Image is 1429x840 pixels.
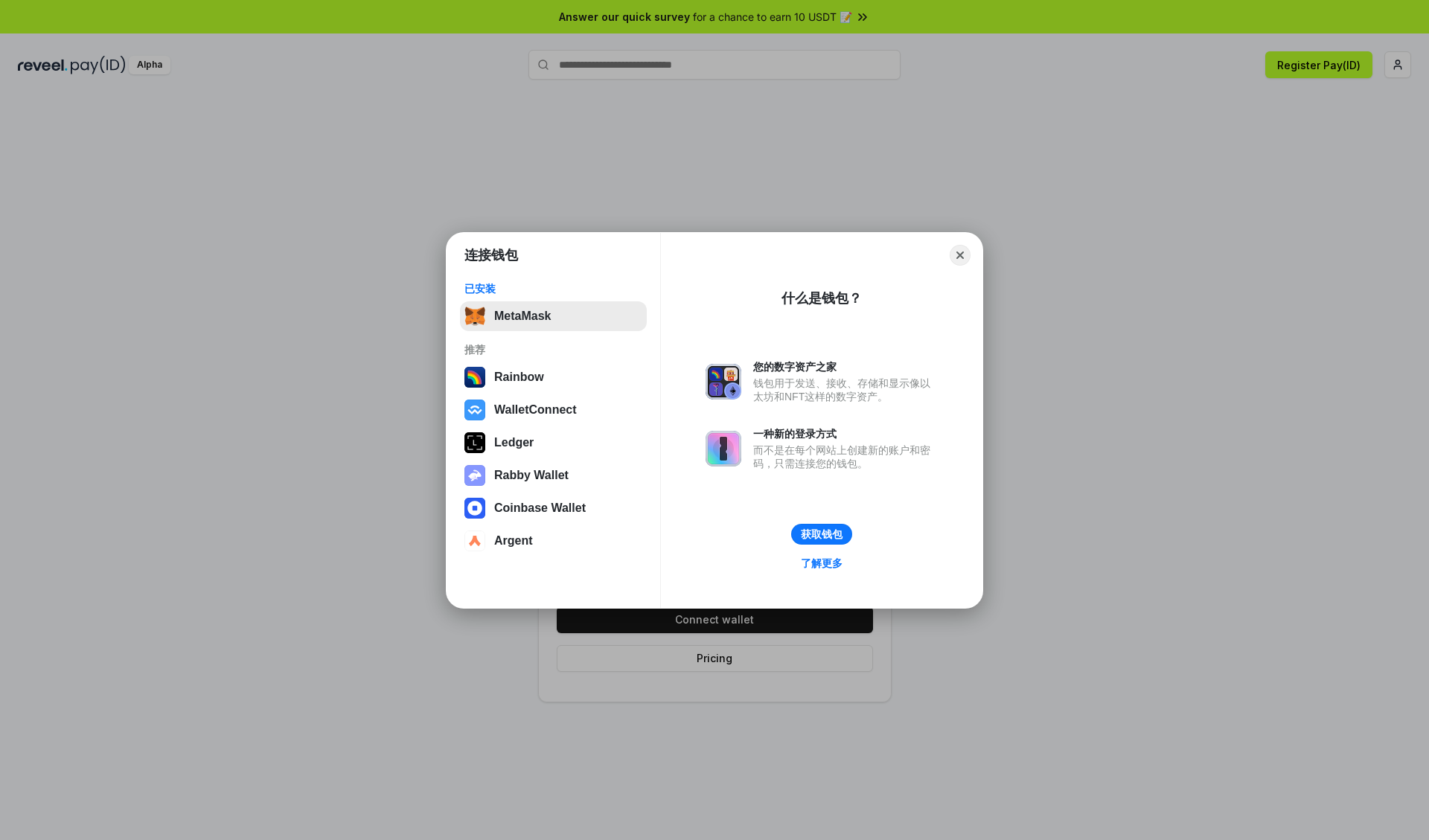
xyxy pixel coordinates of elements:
[801,557,843,570] div: 了解更多
[753,360,938,373] div: 您的数字资产之家
[494,469,569,482] div: Rabby Wallet
[464,530,485,551] img: svg+xml,%3Csvg%20width%3D%2228%22%20height%3D%2228%22%20viewBox%3D%220%200%2028%2028%22%20fill%3D...
[464,246,518,264] h1: 连接钱包
[464,465,485,486] img: svg+xml,%3Csvg%20xmlns%3D%22http%3A%2F%2Fwww.w3.org%2F2000%2Fsvg%22%20fill%3D%22none%22%20viewBox...
[792,554,851,573] a: 了解更多
[706,364,741,400] img: svg+xml,%3Csvg%20xmlns%3D%22http%3A%2F%2Fwww.w3.org%2F2000%2Fsvg%22%20fill%3D%22none%22%20viewBox...
[464,498,485,519] img: svg+xml,%3Csvg%20width%3D%2228%22%20height%3D%2228%22%20viewBox%3D%220%200%2028%2028%22%20fill%3D...
[464,306,485,327] img: svg+xml,%3Csvg%20fill%3D%22none%22%20height%3D%2233%22%20viewBox%3D%220%200%2035%2033%22%20width%...
[460,395,647,425] button: WalletConnect
[494,310,551,323] div: MetaMask
[460,301,647,331] button: MetaMask
[753,443,938,470] div: 而不是在每个网站上创建新的账户和密码，只需连接您的钱包。
[781,289,862,307] div: 什么是钱包？
[464,432,485,453] img: svg+xml,%3Csvg%20xmlns%3D%22http%3A%2F%2Fwww.w3.org%2F2000%2Fsvg%22%20width%3D%2228%22%20height%3...
[753,427,938,440] div: 一种新的登录方式
[464,400,485,420] img: svg+xml,%3Csvg%20width%3D%2228%22%20height%3D%2228%22%20viewBox%3D%220%200%2028%2028%22%20fill%3D...
[460,461,647,490] button: Rabby Wallet
[460,526,647,556] button: Argent
[791,524,852,545] button: 获取钱包
[464,282,642,295] div: 已安装
[464,367,485,388] img: svg+xml,%3Csvg%20width%3D%22120%22%20height%3D%22120%22%20viewBox%3D%220%200%20120%20120%22%20fil...
[494,371,544,384] div: Rainbow
[460,362,647,392] button: Rainbow
[464,343,642,356] div: 推荐
[494,436,534,449] div: Ledger
[801,528,843,541] div: 获取钱包
[494,501,586,515] div: Coinbase Wallet
[753,376,938,403] div: 钱包用于发送、接收、存储和显示像以太坊和NFT这样的数字资产。
[706,431,741,467] img: svg+xml,%3Csvg%20xmlns%3D%22http%3A%2F%2Fwww.w3.org%2F2000%2Fsvg%22%20fill%3D%22none%22%20viewBox...
[460,428,647,458] button: Ledger
[950,245,971,266] button: Close
[494,403,577,417] div: WalletConnect
[460,493,647,523] button: Coinbase Wallet
[494,534,533,548] div: Argent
